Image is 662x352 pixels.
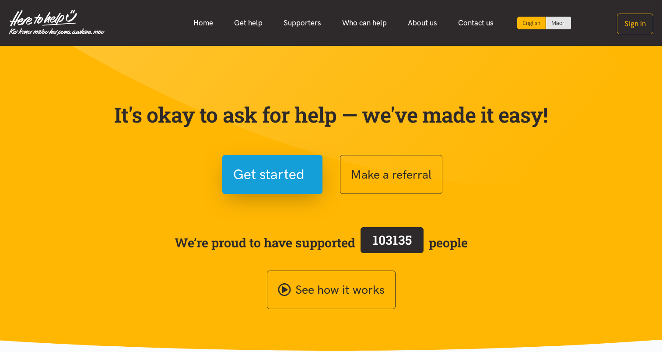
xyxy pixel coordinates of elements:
a: Supporters [273,14,332,32]
div: Current language [517,17,546,29]
button: Sign in [617,14,653,34]
a: Home [183,14,224,32]
span: We’re proud to have supported people [175,225,468,260]
a: Get help [224,14,273,32]
a: See how it works [267,271,396,310]
span: Get started [233,163,305,186]
a: 103135 [355,225,429,260]
img: Home [9,10,105,36]
a: Who can help [332,14,397,32]
button: Get started [222,155,322,194]
button: Make a referral [340,155,442,194]
a: Switch to Te Reo Māori [546,17,571,29]
p: It's okay to ask for help — we've made it easy! [112,102,550,127]
div: Language toggle [517,17,571,29]
a: Contact us [448,14,504,32]
a: About us [397,14,448,32]
span: 103135 [373,232,412,248]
